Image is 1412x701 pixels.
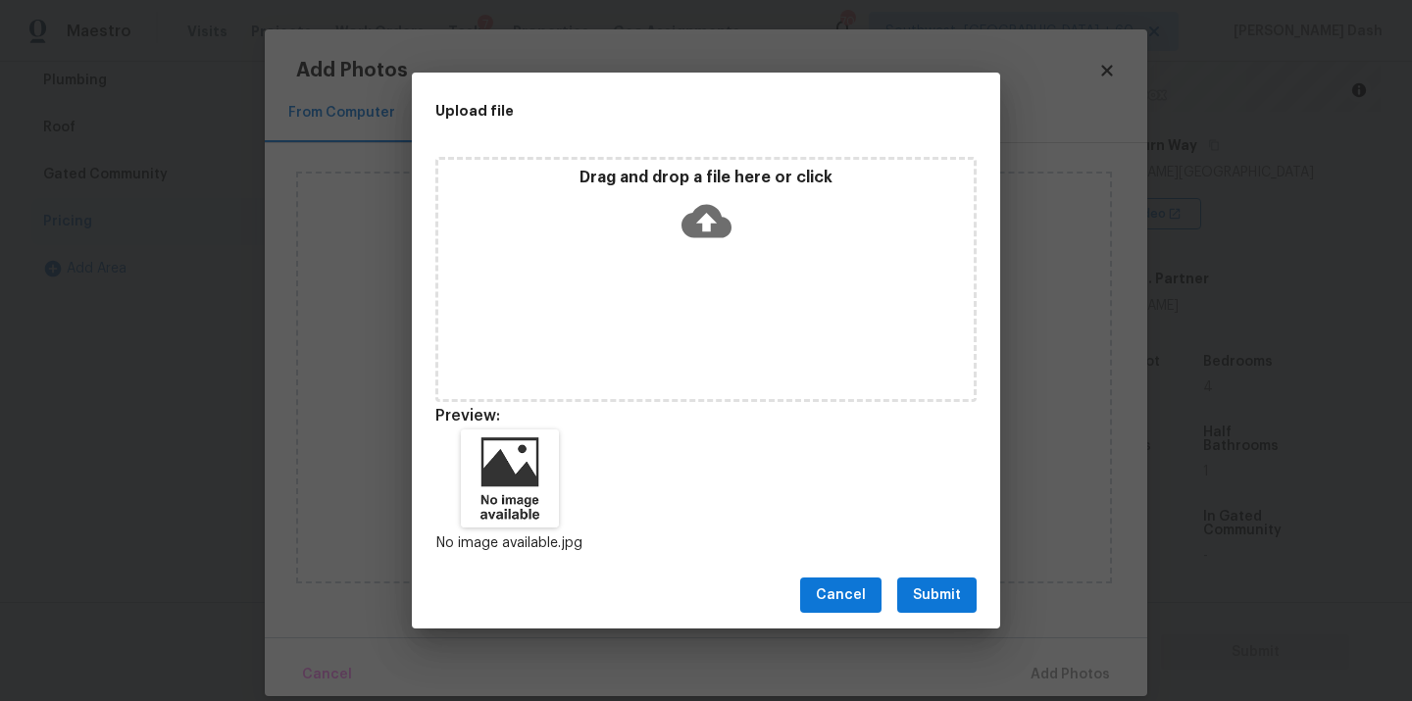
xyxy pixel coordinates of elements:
[897,577,977,614] button: Submit
[461,429,559,527] img: Z
[435,533,584,554] p: No image available.jpg
[435,100,888,122] h2: Upload file
[800,577,882,614] button: Cancel
[913,583,961,608] span: Submit
[438,168,974,188] p: Drag and drop a file here or click
[816,583,866,608] span: Cancel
